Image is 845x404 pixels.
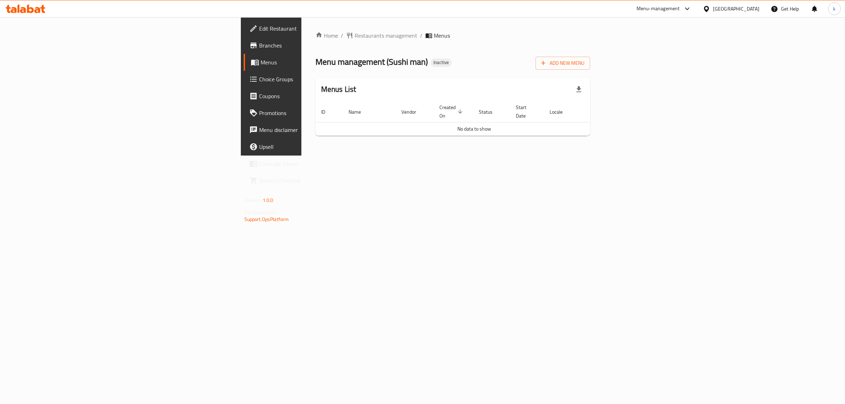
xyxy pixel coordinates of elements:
div: Inactive [431,58,452,67]
a: Coupons [244,88,382,105]
span: Version: [244,196,262,205]
span: Menu management ( Sushi man ) [315,54,428,70]
span: Coverage Report [259,159,376,168]
span: Get support on: [244,208,277,217]
span: Upsell [259,143,376,151]
a: Choice Groups [244,71,382,88]
span: Grocery Checklist [259,176,376,185]
a: Coverage Report [244,155,382,172]
a: Branches [244,37,382,54]
nav: breadcrumb [315,31,590,40]
span: Locale [550,108,572,116]
div: [GEOGRAPHIC_DATA] [713,5,759,13]
table: enhanced table [315,101,633,136]
h2: Menus List [321,84,356,95]
span: Restaurants management [355,31,417,40]
th: Actions [580,101,633,122]
span: Menus [261,58,376,67]
span: Choice Groups [259,75,376,83]
a: Support.OpsPlatform [244,215,289,224]
div: Export file [570,81,587,98]
span: Vendor [401,108,425,116]
span: ID [321,108,334,116]
span: Menu disclaimer [259,126,376,134]
span: Start Date [516,103,536,120]
a: Grocery Checklist [244,172,382,189]
span: Status [479,108,502,116]
li: / [420,31,423,40]
span: Promotions [259,109,376,117]
button: Add New Menu [536,57,590,70]
span: Edit Restaurant [259,24,376,33]
span: Inactive [431,59,452,65]
a: Menu disclaimer [244,121,382,138]
div: Menu-management [637,5,680,13]
span: Branches [259,41,376,50]
a: Promotions [244,105,382,121]
span: Name [349,108,370,116]
span: Created On [439,103,465,120]
span: Add New Menu [541,59,584,68]
span: Coupons [259,92,376,100]
a: Menus [244,54,382,71]
span: k [833,5,835,13]
span: Menus [434,31,450,40]
span: No data to show [457,124,491,133]
a: Upsell [244,138,382,155]
span: 1.0.0 [263,196,274,205]
a: Edit Restaurant [244,20,382,37]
